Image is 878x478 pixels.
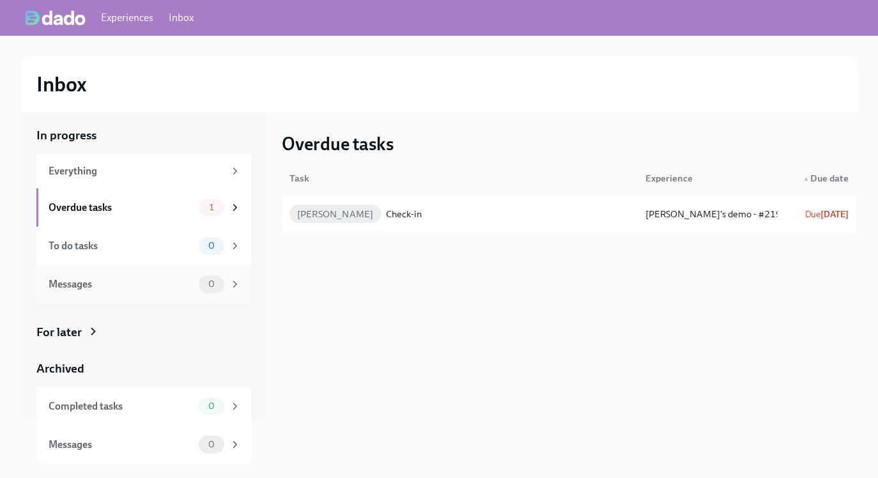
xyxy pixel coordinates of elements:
[641,166,778,191] div: Experience
[202,203,221,212] span: 1
[36,72,87,97] h2: Inbox
[805,209,849,220] span: September 19th, 2025 18:00
[36,127,251,144] a: In progress
[36,324,251,341] a: For later
[201,401,222,411] span: 0
[36,426,251,464] a: Messages0
[289,210,381,219] span: [PERSON_NAME]
[36,189,251,227] a: Overdue tasks1
[803,176,810,182] span: ▲
[36,154,251,189] a: Everything
[169,11,194,25] a: Inbox
[284,166,641,191] div: Task
[778,166,854,191] div: ▲Due date
[36,324,82,341] div: For later
[201,279,222,289] span: 0
[101,11,153,25] a: Experiences
[49,277,194,291] div: Messages
[646,206,794,222] div: [PERSON_NAME]'s demo - #21993
[26,10,86,26] img: dado
[387,206,422,222] div: Check-in
[49,399,194,413] div: Completed tasks
[49,164,224,178] div: Everything
[282,132,394,155] h3: Overdue tasks
[49,438,194,452] div: Messages
[36,387,251,426] a: Completed tasks0
[36,227,251,265] a: To do tasks0
[49,239,194,253] div: To do tasks
[36,360,251,377] a: Archived
[201,440,222,449] span: 0
[778,171,854,186] div: Due date
[282,196,857,232] a: [PERSON_NAME]Check-in[PERSON_NAME]'s demo - #21993Due[DATE]
[641,171,778,186] div: Experience
[284,171,641,186] div: Task
[201,241,222,251] span: 0
[805,209,849,220] span: Due
[49,201,194,215] div: Overdue tasks
[36,265,251,304] a: Messages0
[821,209,849,220] strong: [DATE]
